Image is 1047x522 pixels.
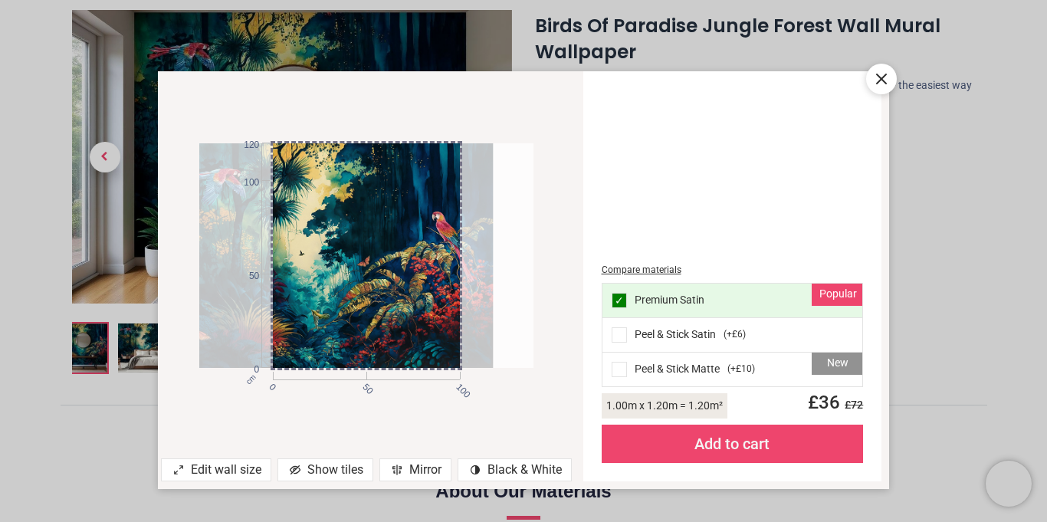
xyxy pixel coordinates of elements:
span: ( +£6 ) [724,328,746,341]
span: 100 [453,381,463,391]
span: 50 [359,381,369,391]
span: ✓ [615,295,624,306]
div: Edit wall size [161,458,271,481]
span: 50 [230,270,259,283]
div: Peel & Stick Matte [602,353,863,386]
iframe: Brevo live chat [986,461,1032,507]
div: Peel & Stick Satin [602,318,863,353]
div: New [812,353,862,376]
span: 120 [230,139,259,152]
span: £ 72 [840,399,863,411]
div: Mirror [379,458,451,481]
span: 0 [266,381,276,391]
span: £ 36 [799,392,863,413]
div: 1.00 m x 1.20 m = 1.20 m² [602,393,727,419]
span: 0 [230,363,259,376]
div: Popular [812,284,862,307]
div: Add to cart [602,425,864,463]
div: Black & White [458,458,572,481]
div: Premium Satin [602,284,863,318]
span: cm [245,373,258,386]
span: ( +£10 ) [727,363,755,376]
div: Compare materials [602,264,864,277]
div: Show tiles [277,458,373,481]
span: 100 [230,176,259,189]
